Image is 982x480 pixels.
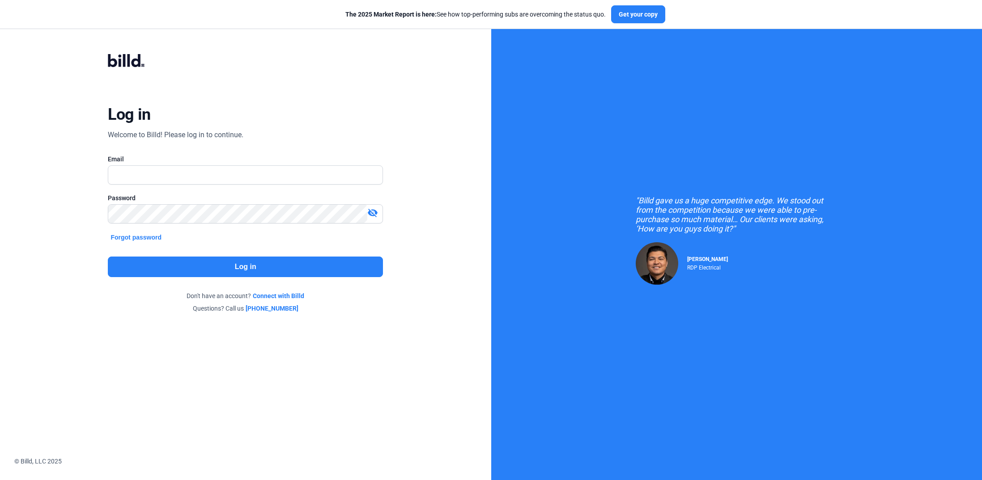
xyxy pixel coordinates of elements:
a: Connect with Billd [253,291,304,300]
button: Log in [108,257,383,277]
mat-icon: visibility_off [367,207,378,218]
span: The 2025 Market Report is here: [345,11,437,18]
button: Get your copy [611,5,665,23]
a: [PHONE_NUMBER] [246,304,298,313]
div: Password [108,194,383,202]
button: Forgot password [108,232,164,242]
div: Log in [108,105,150,124]
div: "Billd gave us a huge competitive edge. We stood out from the competition because we were able to... [636,196,837,233]
div: Don't have an account? [108,291,383,300]
div: RDP Electrical [687,262,728,271]
img: Raul Pacheco [636,242,678,285]
div: See how top-performing subs are overcoming the status quo. [345,10,606,19]
div: Questions? Call us [108,304,383,313]
div: Email [108,155,383,164]
span: [PERSON_NAME] [687,256,728,262]
div: Welcome to Billd! Please log in to continue. [108,130,243,140]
